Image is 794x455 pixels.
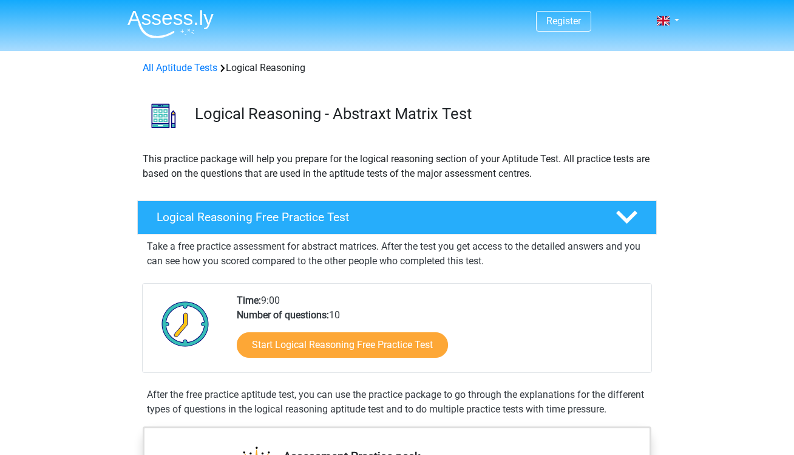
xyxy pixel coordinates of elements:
[147,239,647,269] p: Take a free practice assessment for abstract matrices. After the test you get access to the detai...
[132,200,662,234] a: Logical Reasoning Free Practice Test
[155,293,216,354] img: Clock
[138,61,656,75] div: Logical Reasoning
[237,295,261,306] b: Time:
[127,10,214,38] img: Assessly
[143,152,651,181] p: This practice package will help you prepare for the logical reasoning section of your Aptitude Te...
[237,309,329,321] b: Number of questions:
[546,15,581,27] a: Register
[195,104,647,123] h3: Logical Reasoning - Abstraxt Matrix Test
[142,388,652,417] div: After the free practice aptitude test, you can use the practice package to go through the explana...
[138,90,189,142] img: logical reasoning
[237,332,448,358] a: Start Logical Reasoning Free Practice Test
[143,62,217,74] a: All Aptitude Tests
[157,210,596,224] h4: Logical Reasoning Free Practice Test
[228,293,651,372] div: 9:00 10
